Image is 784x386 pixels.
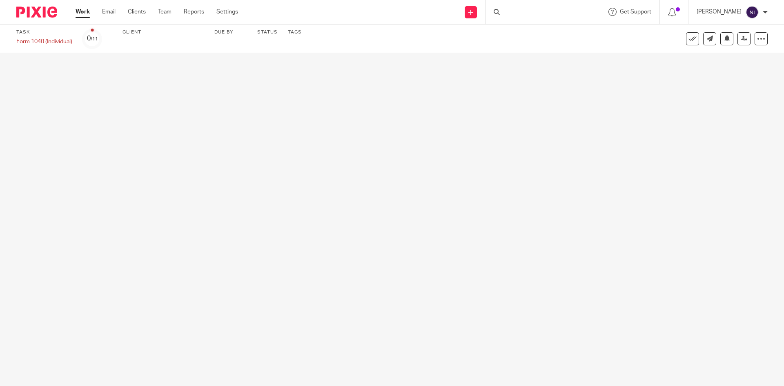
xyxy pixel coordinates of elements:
[16,7,57,18] img: Pixie
[184,8,204,16] a: Reports
[87,34,98,43] div: 0
[102,8,116,16] a: Email
[620,9,651,15] span: Get Support
[257,29,278,36] label: Status
[158,8,171,16] a: Team
[16,29,72,36] label: Task
[76,8,90,16] a: Work
[697,8,742,16] p: [PERSON_NAME]
[128,8,146,16] a: Clients
[16,38,72,46] div: Form 1040 (Individual)
[288,29,302,36] label: Tags
[91,37,98,41] small: /11
[214,29,247,36] label: Due by
[746,6,759,19] img: svg%3E
[122,29,204,36] label: Client
[216,8,238,16] a: Settings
